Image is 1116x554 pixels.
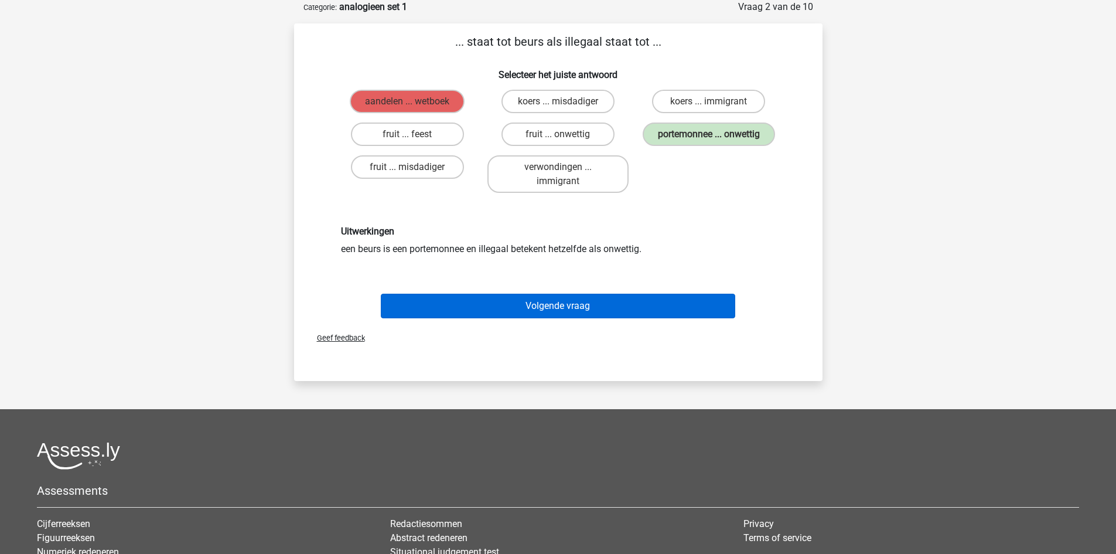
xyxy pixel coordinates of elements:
p: ... staat tot beurs als illegaal staat tot ... [313,33,804,50]
label: verwondingen ... immigrant [487,155,629,193]
a: Figuurreeksen [37,532,95,543]
a: Privacy [743,518,774,529]
a: Abstract redeneren [390,532,467,543]
h6: Uitwerkingen [341,226,776,237]
label: aandelen ... wetboek [350,90,465,113]
a: Cijferreeksen [37,518,90,529]
h5: Assessments [37,484,1079,498]
h6: Selecteer het juiste antwoord [313,60,804,80]
label: fruit ... onwettig [501,123,615,146]
small: Categorie: [303,3,337,12]
div: een beurs is een portemonnee en illegaal betekent hetzelfde als onwettig. [332,226,784,256]
label: koers ... misdadiger [501,90,615,113]
img: Assessly logo [37,442,120,470]
span: Geef feedback [308,334,365,342]
button: Volgende vraag [381,294,735,318]
a: Redactiesommen [390,518,462,529]
label: koers ... immigrant [652,90,765,113]
label: fruit ... misdadiger [351,155,464,179]
label: fruit ... feest [351,123,464,146]
strong: analogieen set 1 [339,1,407,12]
label: portemonnee ... onwettig [643,123,775,146]
a: Terms of service [743,532,811,543]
